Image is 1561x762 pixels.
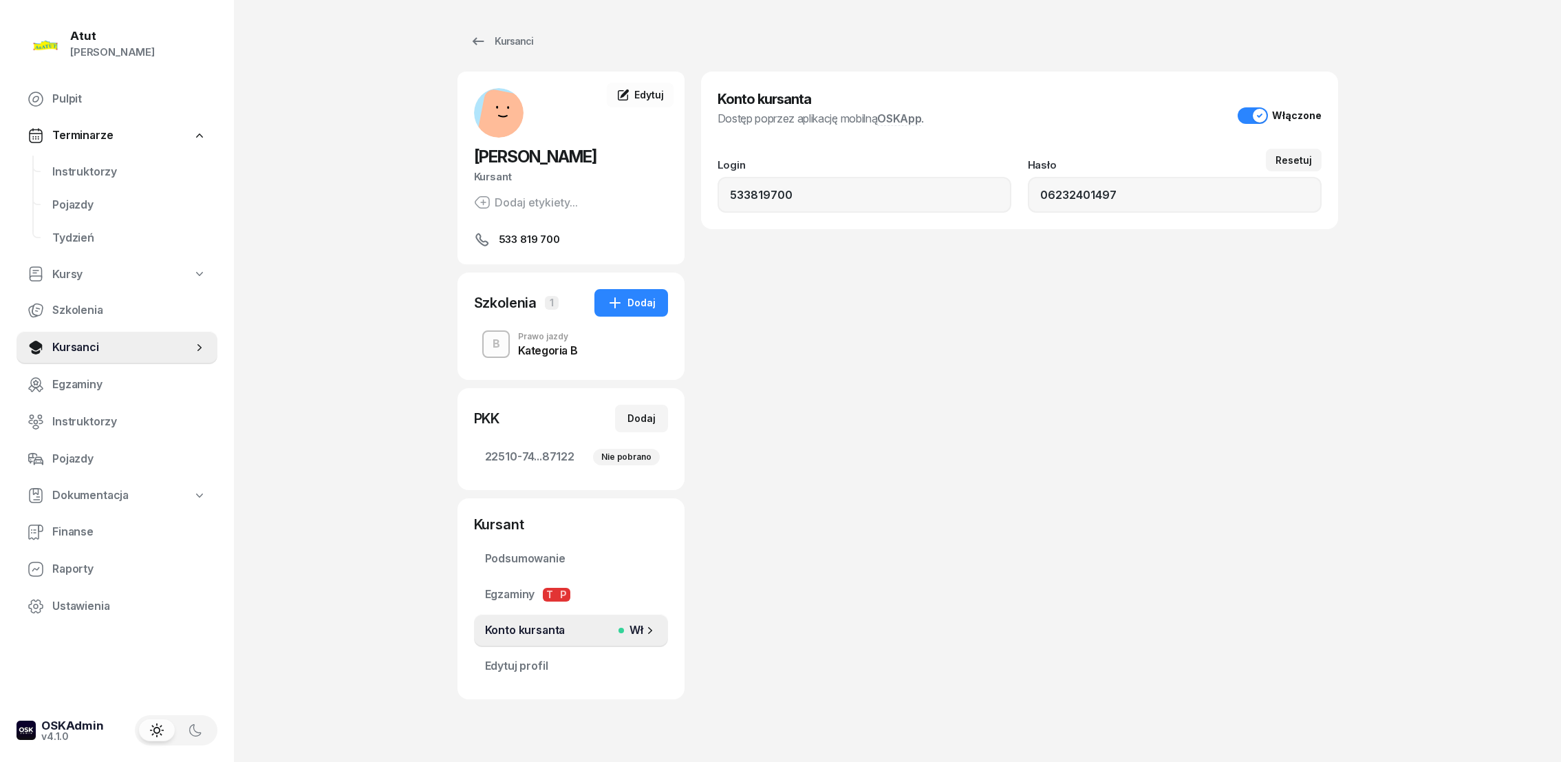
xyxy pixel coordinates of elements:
[557,588,570,602] span: P
[474,168,668,186] div: Kursant
[482,330,510,358] button: B
[474,194,578,211] button: Dodaj etykiety...
[70,30,155,42] div: Atut
[52,301,206,319] span: Szkolenia
[634,89,663,100] span: Edytuj
[470,33,533,50] div: Kursanci
[1238,107,1322,124] button: Włączone
[17,83,217,116] a: Pulpit
[718,88,925,110] h3: Konto kursanta
[1266,149,1322,171] button: Resetuj
[499,231,560,248] span: 533 819 700
[474,409,500,428] div: PKK
[52,413,206,431] span: Instruktorzy
[1272,109,1322,121] div: Włączone
[485,657,657,675] span: Edytuj profil
[52,90,206,108] span: Pulpit
[41,732,104,741] div: v4.1.0
[17,480,217,511] a: Dokumentacja
[457,28,546,55] a: Kursanci
[474,650,668,683] a: Edytuj profil
[474,231,668,248] a: 533 819 700
[52,597,206,615] span: Ustawienia
[52,229,206,247] span: Tydzień
[485,586,657,604] span: Egzaminy
[624,622,643,639] span: Wł
[607,83,673,107] a: Edytuj
[485,622,643,639] span: Konto kursanta
[52,450,206,468] span: Pojazdy
[877,112,921,126] a: OSKApp
[17,553,217,586] a: Raporty
[594,289,668,317] button: Dodaj
[593,449,659,465] div: Nie pobrano
[41,720,104,732] div: OSKAdmin
[52,523,206,541] span: Finanse
[52,487,129,505] span: Dokumentacja
[474,578,668,611] a: EgzaminyTP
[474,293,537,313] div: Szkolenia
[474,542,668,575] a: Podsumowanie
[718,110,925,127] div: Dostęp poprzez aplikację mobilną .
[1275,154,1312,166] div: Resetuj
[17,331,217,364] a: Kursanci
[518,345,578,356] div: Kategoria B
[17,443,217,476] a: Pojazdy
[486,332,505,356] div: B
[52,376,206,394] span: Egzaminy
[17,368,217,401] a: Egzaminy
[474,515,668,534] div: Kursant
[474,614,668,647] a: Konto kursantaWł
[485,448,657,466] span: 22510-74...87122
[52,127,113,145] span: Terminarze
[17,516,217,549] a: Finanse
[70,43,155,61] div: [PERSON_NAME]
[607,295,656,311] div: Dodaj
[17,259,217,290] a: Kursy
[545,296,559,310] span: 1
[518,332,578,341] div: Prawo jazdy
[52,560,206,578] span: Raporty
[627,410,656,427] div: Dodaj
[17,721,36,740] img: logo-xs-dark@2x.png
[17,294,217,327] a: Szkolenia
[52,163,206,181] span: Instruktorzy
[52,339,193,357] span: Kursanci
[474,441,668,474] a: 22510-74...87122Nie pobrano
[41,189,217,222] a: Pojazdy
[17,590,217,623] a: Ustawienia
[485,550,657,568] span: Podsumowanie
[474,147,596,167] span: [PERSON_NAME]
[17,120,217,151] a: Terminarze
[615,405,668,432] button: Dodaj
[52,266,83,284] span: Kursy
[474,325,668,363] button: BPrawo jazdyKategoria B
[41,156,217,189] a: Instruktorzy
[52,196,206,214] span: Pojazdy
[17,405,217,438] a: Instruktorzy
[543,588,557,602] span: T
[41,222,217,255] a: Tydzień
